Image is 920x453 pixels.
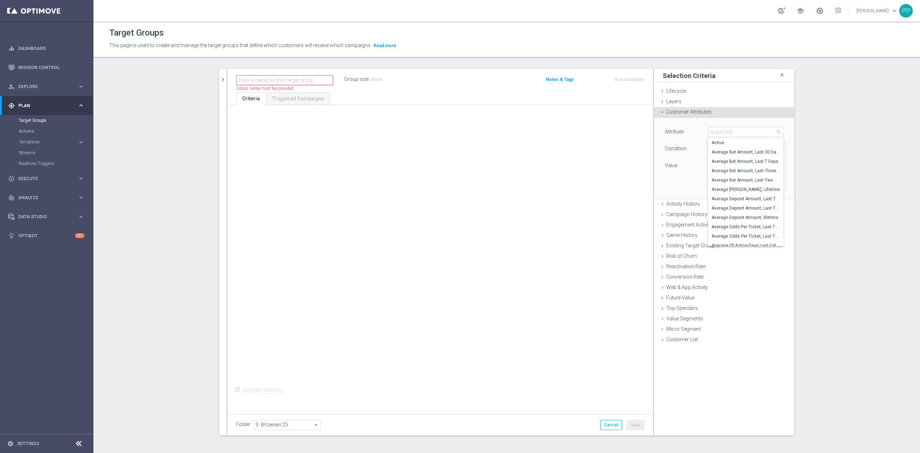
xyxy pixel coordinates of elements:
h3: Selection Criteria [663,72,716,80]
button: Notes & Tags [545,75,575,83]
input: Enter a name for this target group [236,75,333,85]
div: Actions [19,126,93,137]
span: school [796,7,804,15]
span: Micro Segment [666,326,701,332]
i: keyboard_arrow_right [78,213,84,220]
i: play_circle_outline [8,175,15,182]
i: close [778,70,786,80]
i: person_search [8,83,15,90]
span: Average Deposit Amount, lifetime [712,215,780,220]
div: Mission Control [8,58,84,77]
span: Average [PERSON_NAME], Lifetime [712,187,780,192]
div: Explore [8,83,78,90]
a: Criteria [236,92,266,105]
button: Templates keyboard_arrow_right [19,139,85,145]
span: Activity History [666,201,700,207]
span: Plan [18,104,78,108]
button: lightbulb Optibot 2 [8,233,85,239]
a: Dashboard [18,39,84,58]
span: Average Deposit Amount, Last Three Months [712,196,780,202]
i: gps_fixed [8,102,15,109]
span: Layers [666,99,681,104]
a: Settings [17,441,39,446]
button: play_circle_outline Execute keyboard_arrow_right [8,176,85,182]
button: track_changes Analyze keyboard_arrow_right [8,195,85,201]
i: keyboard_arrow_right [78,83,84,90]
div: Analyze [8,195,78,201]
span: Risk of Churn [666,253,697,259]
i: keyboard_arrow_right [78,102,84,109]
i: equalizer [8,45,15,52]
span: Campaign History [666,211,707,217]
div: Templates [19,140,78,144]
label: Complex Selection [242,387,284,394]
label: Folder [236,421,250,427]
span: Average Bet Amount, Last Three Months [712,168,780,174]
span: Templates [19,140,70,144]
span: Value Segments [666,316,703,321]
a: Optibot [18,226,75,245]
button: person_search Explore keyboard_arrow_right [8,84,85,90]
span: Lifecycle [666,88,686,94]
i: keyboard_arrow_right [78,175,84,182]
i: chevron_right [220,76,226,83]
span: search [776,129,782,135]
span: Top Spenders [666,305,698,311]
div: Dashboard [8,39,84,58]
a: Target Groups [19,118,75,123]
span: Future Value [666,295,694,301]
button: Read more [373,42,397,50]
div: Templates [19,137,93,147]
span: Execute [18,177,78,181]
label: Group name must be provided [236,86,294,92]
button: gps_fixed Plan keyboard_arrow_right [8,103,85,109]
a: Actions [19,128,75,134]
span: Game History [666,232,698,238]
h1: Target Groups [109,28,164,38]
i: keyboard_arrow_right [78,194,84,201]
span: This page is used to create and manage the target groups that define which customers will receive... [109,42,372,48]
span: Average Bet Amount, Last Two Weeks [712,177,780,183]
button: equalizer Dashboard [8,46,85,51]
label: : [368,76,369,82]
a: Streams [19,150,75,156]
button: chevron_right [219,69,226,90]
button: Cancel [600,420,622,430]
span: Conversion Rate [666,274,704,280]
span: Data Studio [18,215,78,219]
a: Realtime Triggers [19,161,75,166]
button: Save [627,420,644,430]
div: Streams [19,147,93,158]
div: PP [899,4,913,18]
div: Data Studio [8,214,78,220]
i: track_changes [8,195,15,201]
span: Average Bet Amount, Last 7 Days [712,159,780,164]
div: Optibot [8,226,84,245]
div: Data Studio keyboard_arrow_right [8,214,85,220]
span: Average Odds Per Ticket, Last Two Weeks [712,233,780,239]
span: Active [712,140,780,146]
span: keyboard_arrow_down [891,7,898,15]
button: Mission Control [8,65,85,70]
lable: Attribute [665,129,684,134]
lable: Condition [665,146,687,151]
span: Existing Target Group [666,243,720,248]
i: lightbulb [8,233,15,239]
span: Average Odds Per Ticket, Last Three Months [712,224,780,230]
span: Explore [18,84,78,89]
span: Customer Attributes [666,109,712,115]
i: keyboard_arrow_right [78,139,84,146]
span: Average Bet Amount, Last 30 Days [712,149,780,155]
div: Target Groups [19,115,93,126]
label: Value [665,162,677,169]
div: Execute [8,175,78,182]
label: Group size [344,76,368,82]
input: Quick find [708,127,783,137]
